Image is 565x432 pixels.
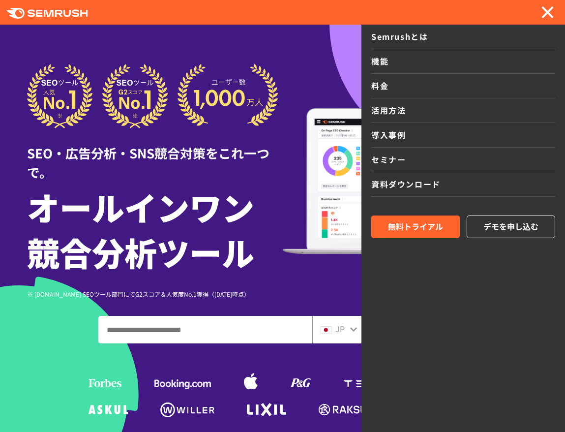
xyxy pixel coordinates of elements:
span: 無料トライアル [388,220,443,233]
a: 資料ダウンロード [371,172,555,197]
span: デモを申し込む [483,220,538,233]
h1: オールインワン 競合分析ツール [27,184,283,275]
a: 導入事例 [371,123,555,148]
input: ドメイン、キーワードまたはURLを入力してください [99,316,312,343]
a: 料金 [371,74,555,98]
span: JP [335,323,345,335]
a: 機能 [371,49,555,74]
a: 無料トライアル [371,216,460,238]
div: ※ [DOMAIN_NAME] SEOツール部門にてG2スコア＆人気度No.1獲得（[DATE]時点） [27,289,283,299]
a: デモを申し込む [467,216,555,238]
a: Semrushとは [371,25,555,49]
a: 活用方法 [371,98,555,123]
a: セミナー [371,148,555,172]
div: SEO・広告分析・SNS競合対策をこれ一つで。 [27,128,283,182]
